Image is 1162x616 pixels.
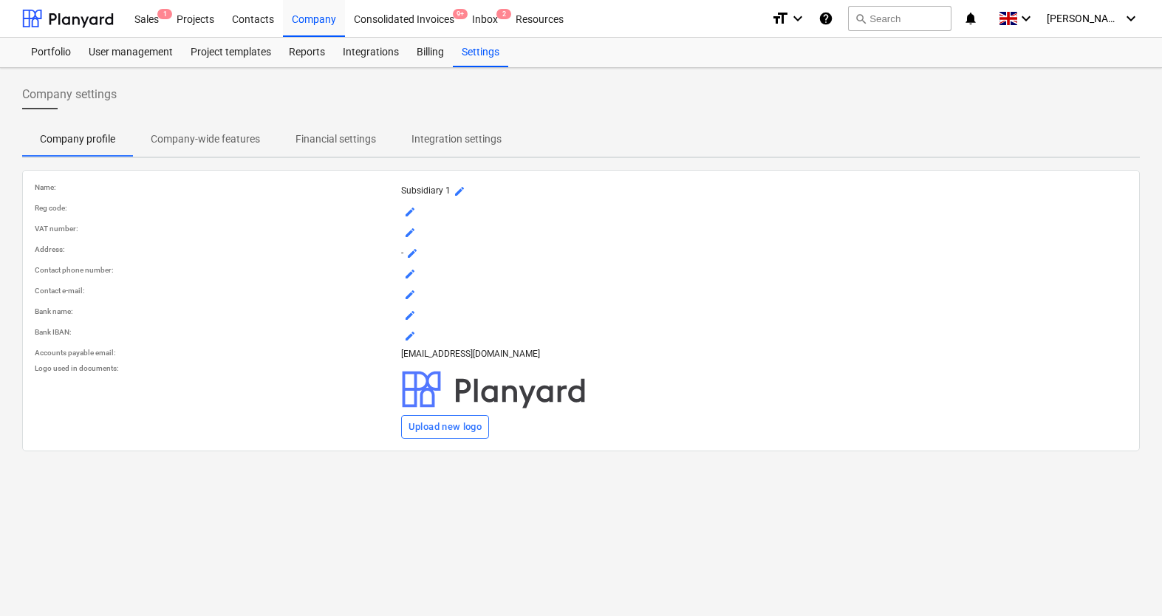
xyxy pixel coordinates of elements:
[406,247,418,259] span: mode_edit
[404,289,416,301] span: mode_edit
[848,6,951,31] button: Search
[22,86,117,103] span: Company settings
[35,224,395,233] p: VAT number :
[401,348,1127,360] p: [EMAIL_ADDRESS][DOMAIN_NAME]
[404,206,416,218] span: mode_edit
[404,309,416,321] span: mode_edit
[295,131,376,147] p: Financial settings
[963,10,978,27] i: notifications
[411,131,502,147] p: Integration settings
[40,131,115,147] p: Company profile
[35,203,395,213] p: Reg code :
[151,131,260,147] p: Company-wide features
[453,38,508,67] a: Settings
[35,244,395,254] p: Address :
[280,38,334,67] a: Reports
[1088,545,1162,616] iframe: Chat Widget
[35,348,395,357] p: Accounts payable email :
[408,38,453,67] a: Billing
[404,330,416,342] span: mode_edit
[22,38,80,67] a: Portfolio
[789,10,807,27] i: keyboard_arrow_down
[35,363,395,373] p: Logo used in documents :
[409,419,482,436] div: Upload new logo
[401,182,1127,200] p: Subsidiary 1
[1047,13,1121,24] span: [PERSON_NAME]
[401,244,1127,262] p: -
[334,38,408,67] a: Integrations
[818,10,833,27] i: Knowledge base
[35,182,395,192] p: Name :
[35,307,395,316] p: Bank name :
[453,9,468,19] span: 9+
[1017,10,1035,27] i: keyboard_arrow_down
[404,227,416,239] span: mode_edit
[401,415,490,439] button: Upload new logo
[80,38,182,67] a: User management
[182,38,280,67] a: Project templates
[157,9,172,19] span: 1
[35,327,395,337] p: Bank IBAN :
[1122,10,1140,27] i: keyboard_arrow_down
[496,9,511,19] span: 2
[855,13,867,24] span: search
[35,265,395,275] p: Contact phone number :
[35,286,395,295] p: Contact e-mail :
[771,10,789,27] i: format_size
[454,185,465,197] span: mode_edit
[404,268,416,280] span: mode_edit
